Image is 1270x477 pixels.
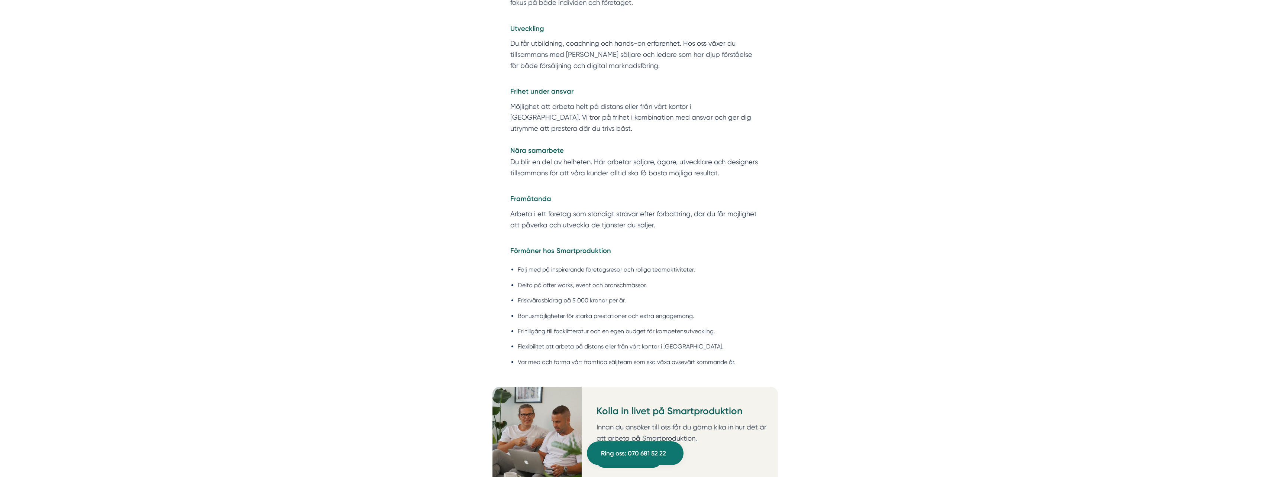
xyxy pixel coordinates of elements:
strong: Förmåner hos Smartproduktion [510,247,611,255]
li: Flexibilitet att arbeta på distans eller från vårt kontor i [GEOGRAPHIC_DATA]. [518,342,760,351]
li: Bonusmöjligheter för starka prestationer och extra engagemang. [518,311,760,321]
li: Fri tillgång till facklitteratur och en egen budget för kompetensutveckling. [518,327,760,336]
strong: Frihet under ansvar [510,87,573,95]
a: Ring oss: 070 681 52 22 [587,441,684,465]
p: Innan du ansöker till oss får du gärna kika in hur det är att arbeta på Smartproduktion. [597,422,772,444]
li: Följ med på inspirerande företagsresor och roliga teamaktiviteter. [518,265,760,274]
strong: Utveckling [510,25,544,33]
strong: Framåtanda [510,195,551,203]
span: Ring oss: 070 681 52 22 [601,448,666,458]
li: Friskvårdsbidrag på 5 000 kronor per år. [518,296,760,305]
h3: Kolla in livet på Smartproduktion [597,405,772,422]
p: Möjlighet att arbeta helt på distans eller från vårt kontor i [GEOGRAPHIC_DATA]. Vi tror på frihe... [510,101,760,179]
li: Var med och forma vårt framtida säljteam som ska växa avsevärt kommande år. [518,357,760,367]
strong: Nära samarbete [510,146,564,155]
p: Arbeta i ett företag som ständigt strävar efter förbättring, där du får möjlighet att påverka och... [510,208,760,230]
li: Delta på after works, event och branschmässor. [518,280,760,290]
p: Du får utbildning, coachning och hands-on erfarenhet. Hos oss växer du tillsammans med [PERSON_NA... [510,38,760,71]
